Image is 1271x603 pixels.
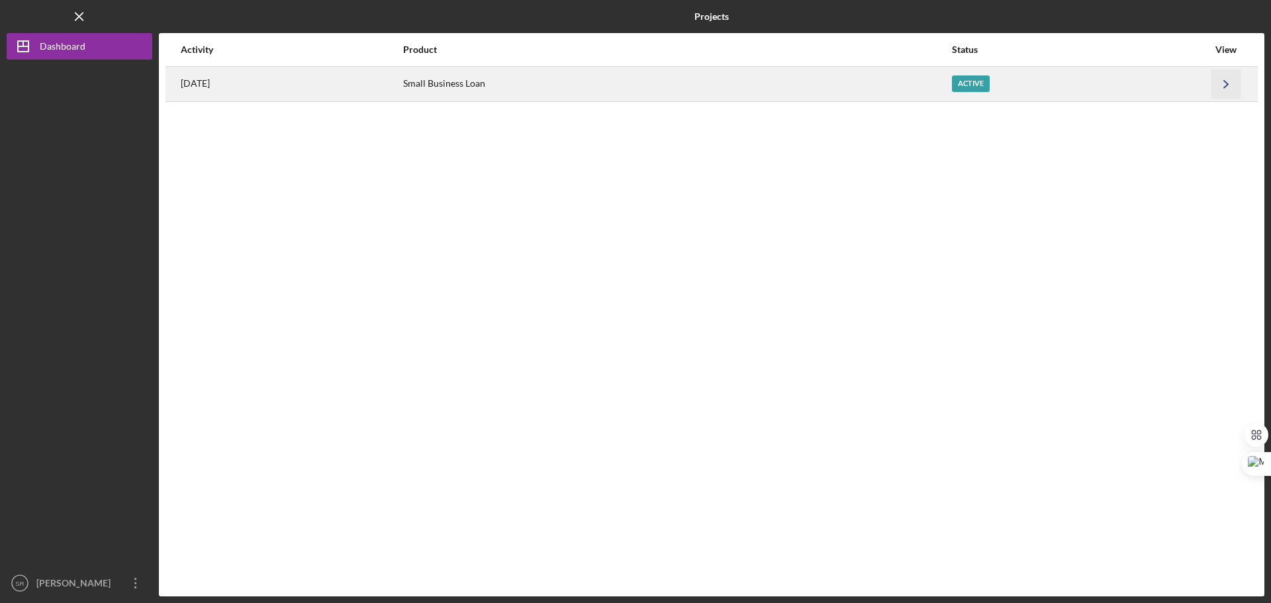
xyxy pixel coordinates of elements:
[694,11,729,22] b: Projects
[952,75,990,92] div: Active
[403,44,951,55] div: Product
[181,78,210,89] time: 2025-10-02 18:12
[15,580,24,587] text: SR
[181,44,402,55] div: Activity
[7,33,152,60] button: Dashboard
[1209,44,1243,55] div: View
[40,33,85,63] div: Dashboard
[952,44,1208,55] div: Status
[33,570,119,600] div: [PERSON_NAME]
[7,570,152,596] button: SR[PERSON_NAME]
[403,68,951,101] div: Small Business Loan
